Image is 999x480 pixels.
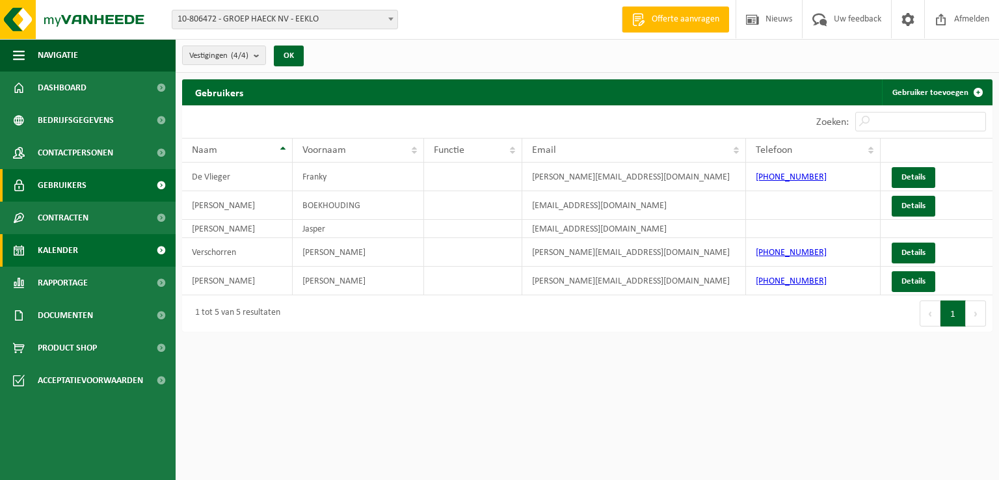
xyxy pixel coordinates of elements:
[756,145,792,155] span: Telefoon
[231,51,248,60] count: (4/4)
[892,196,935,217] a: Details
[38,332,97,364] span: Product Shop
[38,299,93,332] span: Documenten
[293,220,424,238] td: Jasper
[192,145,217,155] span: Naam
[882,79,991,105] a: Gebruiker toevoegen
[293,238,424,267] td: [PERSON_NAME]
[182,238,293,267] td: Verschorren
[38,234,78,267] span: Kalender
[293,191,424,220] td: BOEKHOUDING
[38,104,114,137] span: Bedrijfsgegevens
[522,220,746,238] td: [EMAIL_ADDRESS][DOMAIN_NAME]
[182,46,266,65] button: Vestigingen(4/4)
[182,163,293,191] td: De Vlieger
[189,46,248,66] span: Vestigingen
[966,300,986,327] button: Next
[38,202,88,234] span: Contracten
[920,300,940,327] button: Previous
[892,167,935,188] a: Details
[522,191,746,220] td: [EMAIL_ADDRESS][DOMAIN_NAME]
[522,238,746,267] td: [PERSON_NAME][EMAIL_ADDRESS][DOMAIN_NAME]
[940,300,966,327] button: 1
[182,220,293,238] td: [PERSON_NAME]
[182,79,256,105] h2: Gebruikers
[38,364,143,397] span: Acceptatievoorwaarden
[172,10,397,29] span: 10-806472 - GROEP HAECK NV - EEKLO
[182,267,293,295] td: [PERSON_NAME]
[522,267,746,295] td: [PERSON_NAME][EMAIL_ADDRESS][DOMAIN_NAME]
[648,13,723,26] span: Offerte aanvragen
[434,145,464,155] span: Functie
[38,137,113,169] span: Contactpersonen
[38,169,87,202] span: Gebruikers
[293,163,424,191] td: Franky
[816,117,849,127] label: Zoeken:
[756,172,827,182] a: [PHONE_NUMBER]
[38,267,88,299] span: Rapportage
[182,191,293,220] td: [PERSON_NAME]
[522,163,746,191] td: [PERSON_NAME][EMAIL_ADDRESS][DOMAIN_NAME]
[274,46,304,66] button: OK
[38,72,87,104] span: Dashboard
[622,7,729,33] a: Offerte aanvragen
[189,302,280,325] div: 1 tot 5 van 5 resultaten
[172,10,398,29] span: 10-806472 - GROEP HAECK NV - EEKLO
[892,243,935,263] a: Details
[756,248,827,258] a: [PHONE_NUMBER]
[293,267,424,295] td: [PERSON_NAME]
[756,276,827,286] a: [PHONE_NUMBER]
[892,271,935,292] a: Details
[532,145,556,155] span: Email
[38,39,78,72] span: Navigatie
[302,145,346,155] span: Voornaam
